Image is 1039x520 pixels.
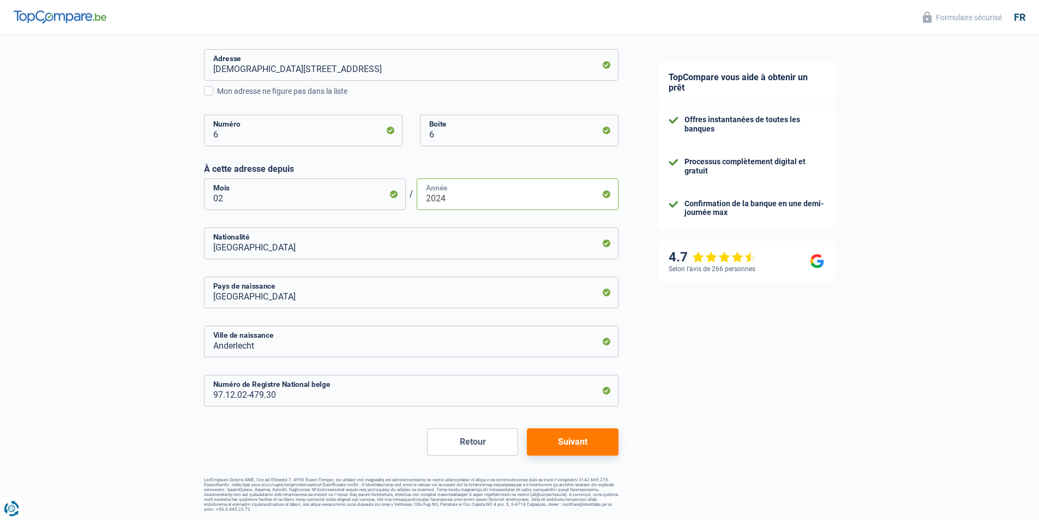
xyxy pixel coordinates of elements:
div: Offres instantanées de toutes les banques [684,115,824,134]
div: 4.7 [669,249,756,265]
div: Mon adresse ne figure pas dans la liste [217,86,618,97]
footer: LorEmipsum Dolorsi AME, Con ad Elitsedd 7, 4990 Eiusm-Tempor, inc utlabor etd magnaaliq eni admin... [204,477,618,512]
label: À cette adresse depuis [204,164,618,174]
input: MM [204,178,406,210]
div: Confirmation de la banque en une demi-journée max [684,199,824,218]
div: Selon l’avis de 266 personnes [669,265,755,273]
img: TopCompare Logo [14,10,106,23]
input: AAAA [417,178,618,210]
button: Suivant [527,428,618,456]
div: fr [1014,11,1025,23]
input: Belgique [204,277,618,308]
input: Sélectionnez votre adresse dans la barre de recherche [204,49,618,81]
input: Belgique [204,228,618,259]
button: Retour [427,428,518,456]
input: 12.12.12-123.12 [204,375,618,407]
div: Processus complètement digital et gratuit [684,157,824,176]
button: Formulaire sécurisé [916,8,1008,26]
div: TopCompare vous aide à obtenir un prêt [658,61,835,104]
span: / [406,189,417,199]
